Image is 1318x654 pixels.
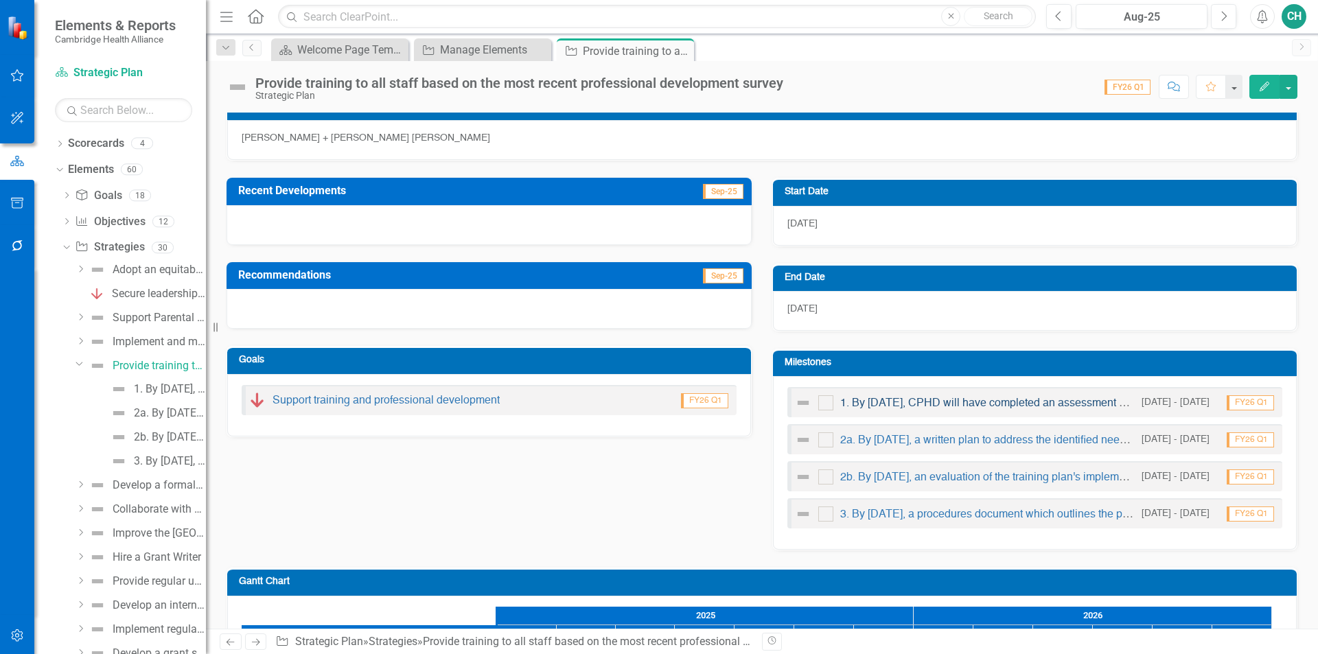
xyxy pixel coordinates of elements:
a: Strategic Plan [295,635,363,648]
small: [DATE] - [DATE] [1142,433,1210,446]
img: Not Defined [795,432,811,448]
span: FY26 Q1 [1227,506,1274,522]
img: Not Defined [795,469,811,485]
a: Improve the [GEOGRAPHIC_DATA] hoteling system [86,522,206,544]
div: Support Parental Stress Workgroup [113,312,206,324]
button: CH [1282,4,1306,29]
a: Develop an internal CPHD grant identification process for managers [86,594,206,616]
small: [DATE] - [DATE] [1142,507,1210,520]
a: 2a. By [DATE], a written plan to address the identified needs will be completed and include how t... [107,402,206,424]
img: Not Defined [89,525,106,541]
a: Adopt an equitable recruitment and hiring process and policy [86,259,206,281]
div: 2026 [914,607,1272,624]
img: Not Defined [89,477,106,493]
div: Mar [1033,625,1093,643]
a: Support training and professional development [273,395,500,406]
a: Strategies [75,240,144,255]
span: [PERSON_NAME] + [PERSON_NAME] [PERSON_NAME] [242,133,490,143]
div: Name [242,625,496,642]
a: 3. By [DATE], a procedures document which outlines the process and frequency for identifying and ... [107,450,206,472]
div: 30 [152,242,174,253]
div: Develop an internal CPHD grant identification process for managers [113,599,206,611]
h3: Gantt Chart [239,576,1290,587]
img: Not Defined [795,395,811,411]
div: Collaborate with CHA on Windsor Street infrastructure improvements [113,503,206,515]
div: Provide regular updates on CPHD's financial status to the CPHD Leadership Team and all staff. [113,575,206,587]
h3: Start Date [785,187,1290,197]
div: Feb [973,625,1033,643]
img: Not Defined [89,310,106,326]
img: Not Defined [89,573,106,589]
div: 4 [131,138,153,150]
div: Welcome Page Template [297,41,405,58]
input: Search ClearPoint... [278,5,1036,29]
span: FY26 Q1 [1227,432,1274,447]
img: Not Defined [111,381,127,397]
div: Apr [1093,625,1153,643]
img: Not Defined [89,261,106,278]
div: Jun [498,625,557,643]
div: 60 [121,164,143,176]
h3: Milestones [785,358,1290,368]
img: Below Plan [249,392,266,408]
div: Aug [616,625,675,643]
a: Develop a formal recurring social event calendar and process [86,474,206,496]
a: Scorecards [68,136,124,152]
a: Secure leadership training consultant [85,283,206,305]
button: Search [964,7,1032,26]
div: 2b. By [DATE], an evaluation of the training plan's implementation is completed. [134,431,206,443]
img: Not Defined [795,506,811,522]
div: Provide training to all staff based on the most recent professional development survey [255,75,783,91]
a: Goals [75,188,122,204]
small: [DATE] - [DATE] [1142,470,1210,483]
div: Jan [914,625,973,643]
span: Search [984,10,1013,21]
div: Implement and monitor employee suggestion boxes [113,336,206,348]
span: FY26 Q1 [1105,80,1151,95]
div: Provide training to all staff based on the most recent professional development survey [583,43,691,60]
div: Provide training to all staff based on the most recent professional development survey [423,635,840,648]
div: May [1153,625,1212,643]
img: Not Defined [89,597,106,614]
img: In progress and off track [89,285,105,302]
img: Not Defined [89,334,106,350]
div: 18 [129,189,151,201]
img: Not Defined [89,358,106,374]
span: FY26 Q1 [1227,395,1274,410]
small: [DATE] - [DATE] [1142,396,1210,409]
a: 2b. By [DATE], an evaluation of the training plan's implementation is completed. [840,472,1225,483]
img: Not Defined [89,549,106,565]
div: Improve the [GEOGRAPHIC_DATA] hoteling system [113,527,206,539]
button: Aug-25 [1076,4,1207,29]
a: Implement and monitor employee suggestion boxes [86,331,206,353]
a: Provide training to all staff based on the most recent professional development survey [86,355,206,377]
div: Sep [675,625,735,643]
div: Strategic Plan [255,91,783,101]
div: 1. By [DATE], CPHD will have completed an assessment of training needs which includes prioritizat... [134,383,206,395]
a: Strategies [369,635,417,648]
h3: Goals [239,355,744,365]
div: Jun [1212,625,1272,643]
span: Sep-25 [703,268,743,283]
div: » » [275,634,752,650]
h3: End Date [785,272,1290,283]
div: Implement regular budget review meetings and budget tracker discussions [113,623,206,635]
div: Provide training to all staff based on the most recent professional development survey [113,360,206,372]
div: Hire a Grant Writer [113,551,201,563]
span: [DATE] [787,219,818,229]
div: Secure leadership training consultant [112,288,206,300]
div: Aug-25 [1080,9,1203,25]
span: FY26 Q1 [681,393,728,408]
a: Hire a Grant Writer [86,546,201,568]
input: Search Below... [55,98,192,122]
a: Strategic Plan [55,65,192,81]
a: Objectives [75,214,145,230]
img: Not Defined [111,453,127,469]
div: Jul [557,625,616,643]
div: 12 [152,215,174,227]
img: Not Defined [89,621,106,638]
div: Dec [854,625,914,643]
div: 2a. By [DATE], a written plan to address the identified needs will be completed and include how t... [134,407,206,419]
span: Sep-25 [703,184,743,199]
